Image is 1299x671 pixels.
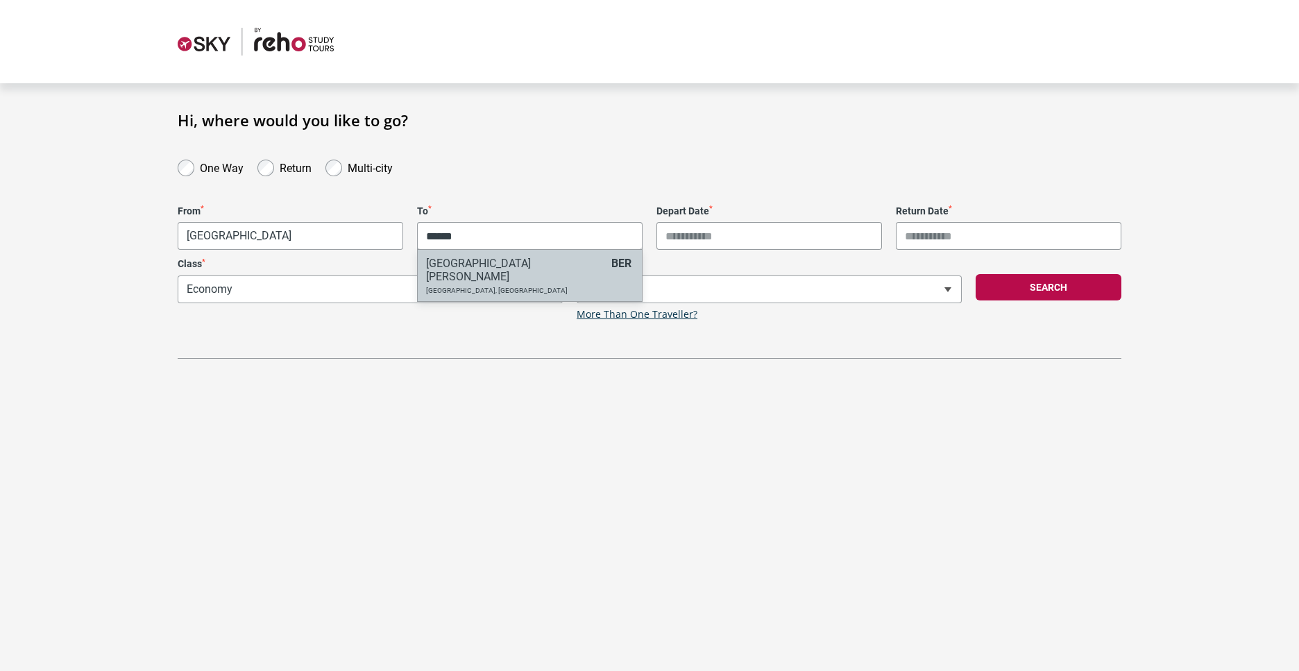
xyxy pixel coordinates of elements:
label: Class [178,258,563,270]
h1: Hi, where would you like to go? [178,111,1121,129]
span: Melbourne, Australia [178,223,402,249]
label: Return [280,158,312,175]
label: One Way [200,158,244,175]
span: City or Airport [417,222,643,250]
span: 1 Adult [577,275,962,303]
label: Return Date [896,205,1121,217]
label: Multi-city [348,158,393,175]
button: Search [976,274,1121,300]
span: 1 Adult [577,276,961,303]
input: Search [418,222,642,250]
span: Economy [178,276,562,303]
label: From [178,205,403,217]
span: BER [611,257,631,270]
label: To [417,205,643,217]
label: Depart Date [656,205,882,217]
h6: [GEOGRAPHIC_DATA][PERSON_NAME] [426,257,604,283]
label: Travellers [577,258,962,270]
p: [GEOGRAPHIC_DATA], [GEOGRAPHIC_DATA] [426,287,604,295]
span: Melbourne, Australia [178,222,403,250]
a: More Than One Traveller? [577,309,697,321]
span: Economy [178,275,563,303]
